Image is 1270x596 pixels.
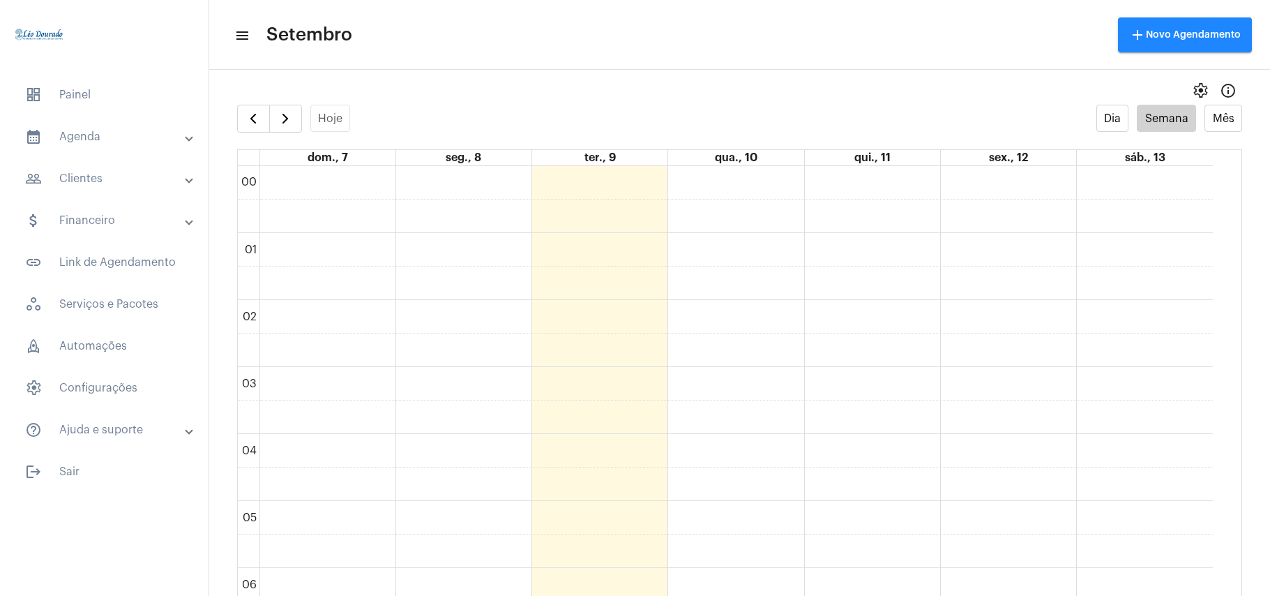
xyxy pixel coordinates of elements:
[269,105,302,133] button: Próximo Semana
[1137,105,1196,132] button: Semana
[1192,82,1209,99] span: settings
[14,246,195,279] span: Link de Agendamento
[1220,82,1237,99] mat-icon: Info
[25,128,186,145] mat-panel-title: Agenda
[14,78,195,112] span: Painel
[25,463,42,480] mat-icon: sidenav icon
[1118,17,1252,52] button: Novo Agendamento
[25,87,42,103] span: sidenav icon
[25,422,42,438] mat-icon: sidenav icon
[1129,30,1241,40] span: Novo Agendamento
[239,579,259,591] div: 06
[310,105,351,132] button: Hoje
[239,445,259,457] div: 04
[25,170,186,187] mat-panel-title: Clientes
[25,422,186,438] mat-panel-title: Ajuda e suporte
[1204,105,1242,132] button: Mês
[8,162,209,195] mat-expansion-panel-header: sidenav iconClientes
[1122,150,1168,165] a: 13 de setembro de 2025
[25,212,42,229] mat-icon: sidenav icon
[240,512,259,524] div: 05
[25,128,42,145] mat-icon: sidenav icon
[14,371,195,405] span: Configurações
[234,27,248,44] mat-icon: sidenav icon
[25,296,42,313] span: sidenav icon
[25,338,42,355] span: sidenav icon
[25,212,186,229] mat-panel-title: Financeiro
[582,150,619,165] a: 9 de setembro de 2025
[1096,105,1129,132] button: Dia
[1129,27,1146,43] mat-icon: add
[986,150,1031,165] a: 12 de setembro de 2025
[239,378,259,390] div: 03
[14,288,195,321] span: Serviços e Pacotes
[11,7,67,63] img: 4c910ca3-f26c-c648-53c7-1a2041c6e520.jpg
[239,176,259,188] div: 00
[237,105,270,133] button: Semana Anterior
[25,380,42,396] span: sidenav icon
[852,150,893,165] a: 11 de setembro de 2025
[305,150,351,165] a: 7 de setembro de 2025
[266,24,352,46] span: Setembro
[25,254,42,271] mat-icon: sidenav icon
[8,120,209,154] mat-expansion-panel-header: sidenav iconAgenda
[8,413,209,447] mat-expansion-panel-header: sidenav iconAjuda e suporte
[25,170,42,187] mat-icon: sidenav icon
[443,150,484,165] a: 8 de setembro de 2025
[8,204,209,237] mat-expansion-panel-header: sidenav iconFinanceiro
[712,150,760,165] a: 10 de setembro de 2025
[242,244,259,256] div: 01
[240,311,259,323] div: 02
[1186,77,1214,105] button: settings
[14,455,195,489] span: Sair
[14,329,195,363] span: Automações
[1214,77,1242,105] button: Info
